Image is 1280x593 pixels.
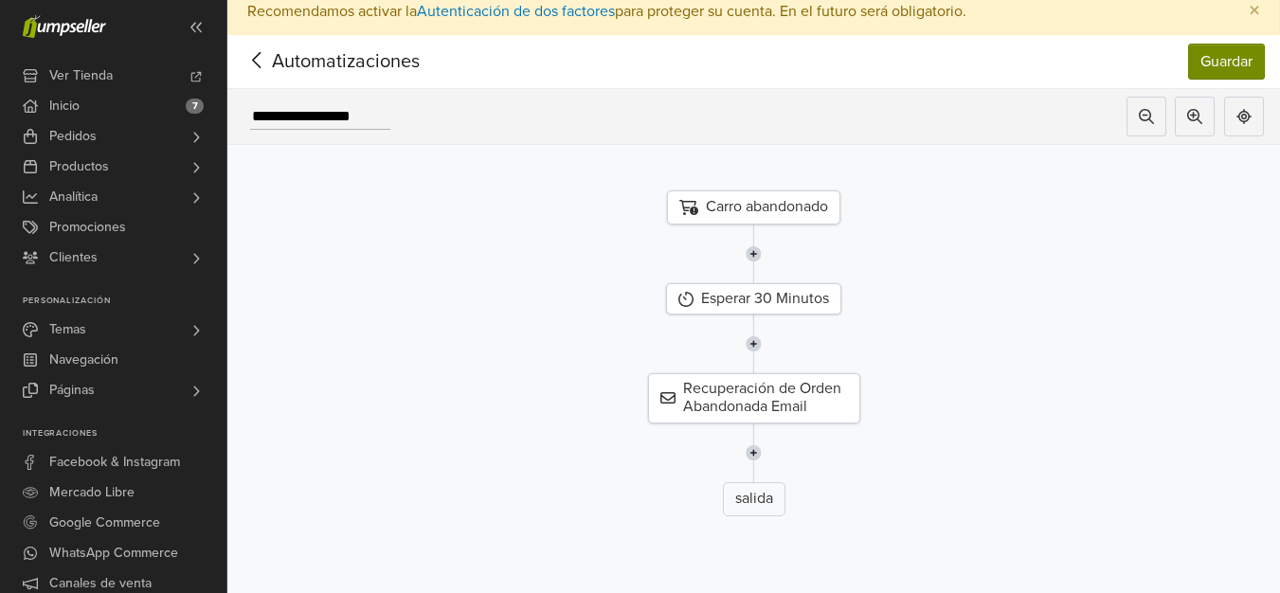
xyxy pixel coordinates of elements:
[49,508,160,538] span: Google Commerce
[666,283,841,314] div: Esperar 30 Minutos
[23,428,226,440] p: Integraciones
[49,538,178,568] span: WhatsApp Commerce
[186,99,204,114] span: 7
[667,190,840,225] div: Carro abandonado
[648,373,860,422] div: Recuperación de Orden Abandonada Email
[23,296,226,307] p: Personalización
[49,152,109,182] span: Productos
[49,447,180,477] span: Facebook & Instagram
[49,182,98,212] span: Analítica
[243,47,390,76] span: Automatizaciones
[49,477,135,508] span: Mercado Libre
[49,121,97,152] span: Pedidos
[746,423,762,482] img: line-7960e5f4d2b50ad2986e.svg
[49,91,80,121] span: Inicio
[723,482,785,516] div: salida
[49,212,126,243] span: Promociones
[746,314,762,373] img: line-7960e5f4d2b50ad2986e.svg
[746,225,762,283] img: line-7960e5f4d2b50ad2986e.svg
[49,375,95,405] span: Páginas
[417,2,615,21] a: Autenticación de dos factores
[49,243,98,273] span: Clientes
[49,61,113,91] span: Ver Tienda
[49,314,86,345] span: Temas
[1188,44,1265,80] button: Guardar
[49,345,118,375] span: Navegación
